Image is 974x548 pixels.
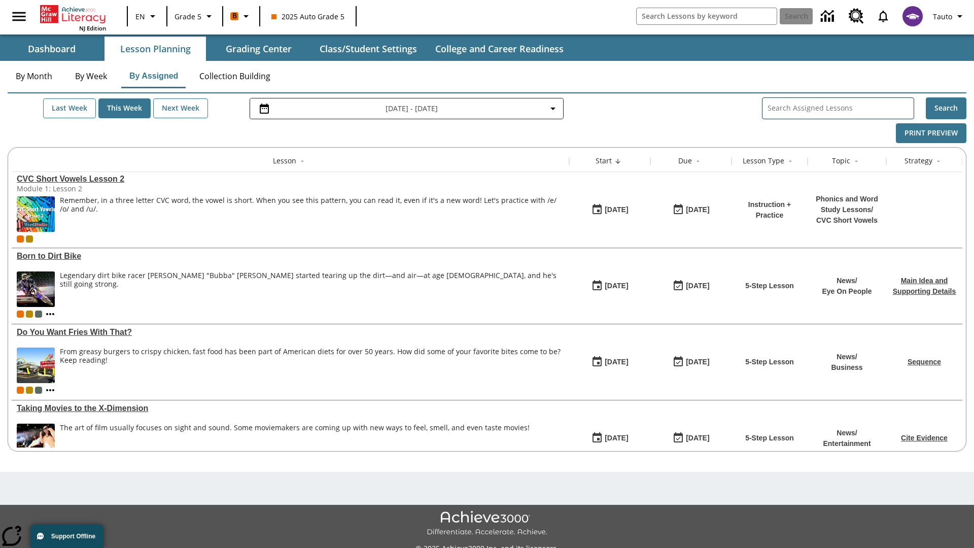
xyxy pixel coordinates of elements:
[637,8,777,24] input: search field
[745,357,794,367] p: 5-Step Lesson
[121,64,186,88] button: By Assigned
[8,64,60,88] button: By Month
[427,37,572,61] button: College and Career Readiness
[905,156,932,166] div: Strategy
[60,196,564,214] p: Remember, in a three letter CVC word, the vowel is short. When you see this pattern, you can read...
[35,311,42,318] div: OL 2025 Auto Grade 6
[17,404,564,413] a: Taking Movies to the X-Dimension, Lessons
[17,184,169,193] div: Module 1: Lesson 2
[98,98,151,118] button: This Week
[686,203,709,216] div: [DATE]
[43,98,96,118] button: Last Week
[743,156,784,166] div: Lesson Type
[170,7,219,25] button: Grade: Grade 5, Select a grade
[386,103,438,114] span: [DATE] - [DATE]
[813,215,881,226] p: CVC Short Vowels
[17,387,24,394] div: Current Class
[105,37,206,61] button: Lesson Planning
[60,348,564,383] div: From greasy burgers to crispy chicken, fast food has been part of American diets for over 50 year...
[843,3,870,30] a: Resource Center, Will open in new tab
[30,525,103,548] button: Support Offline
[311,37,425,61] button: Class/Student Settings
[17,175,564,184] div: CVC Short Vowels Lesson 2
[175,11,201,22] span: Grade 5
[832,156,850,166] div: Topic
[588,353,632,372] button: 08/24/25: First time the lesson was available
[17,404,564,413] div: Taking Movies to the X-Dimension
[17,175,564,184] a: CVC Short Vowels Lesson 2, Lessons
[26,235,33,243] span: New 2025 class
[933,11,952,22] span: Tauto
[26,387,33,394] div: New 2025 class
[153,98,208,118] button: Next Week
[547,102,559,115] svg: Collapse Date Range Filter
[745,433,794,443] p: 5-Step Lesson
[191,64,279,88] button: Collection Building
[1,37,102,61] button: Dashboard
[823,438,871,449] p: Entertainment
[588,200,632,220] button: 08/25/25: First time the lesson was available
[60,196,564,232] div: Remember, in a three letter CVC word, the vowel is short. When you see this pattern, you can read...
[60,348,564,365] div: From greasy burgers to crispy chicken, fast food has been part of American diets for over 50 year...
[932,155,945,167] button: Sort
[17,328,564,337] div: Do You Want Fries With That?
[427,511,547,537] img: Achieve3000 Differentiate Accelerate Achieve
[893,277,956,295] a: Main Idea and Supporting Details
[596,156,612,166] div: Start
[60,424,530,459] div: The art of film usually focuses on sight and sound. Some moviemakers are coming up with new ways ...
[929,7,970,25] button: Profile/Settings
[60,424,530,432] p: The art of film usually focuses on sight and sound. Some moviemakers are coming up with new ways ...
[51,533,95,540] span: Support Offline
[79,24,106,32] span: NJ Edition
[254,102,559,115] button: Select the date range menu item
[208,37,309,61] button: Grading Center
[896,3,929,29] button: Select a new avatar
[926,97,966,119] button: Search
[17,328,564,337] a: Do You Want Fries With That?, Lessons
[17,252,564,261] div: Born to Dirt Bike
[40,3,106,32] div: Home
[686,432,709,444] div: [DATE]
[831,352,862,362] p: News /
[17,311,24,318] div: Current Class
[44,384,56,396] button: Show more classes
[605,432,628,444] div: [DATE]
[784,155,796,167] button: Sort
[60,271,564,307] div: Legendary dirt bike racer James "Bubba" Stewart started tearing up the dirt—and air—at age 4, and...
[17,235,24,243] div: Current Class
[692,155,704,167] button: Sort
[678,156,692,166] div: Due
[822,286,872,297] p: Eye On People
[271,11,344,22] span: 2025 Auto Grade 5
[17,348,55,383] img: One of the first McDonald's stores, with the iconic red sign and golden arches.
[65,64,116,88] button: By Week
[588,429,632,448] button: 08/24/25: First time the lesson was available
[17,424,55,459] img: Panel in front of the seats sprays water mist to the happy audience at a 4DX-equipped theater.
[908,358,941,366] a: Sequence
[612,155,624,167] button: Sort
[60,271,564,289] div: Legendary dirt bike racer [PERSON_NAME] "Bubba" [PERSON_NAME] started tearing up the dirt—and air...
[870,3,896,29] a: Notifications
[768,101,914,116] input: Search Assigned Lessons
[823,428,871,438] p: News /
[44,308,56,320] button: Show more classes
[686,356,709,368] div: [DATE]
[35,387,42,394] span: OL 2025 Auto Grade 6
[605,280,628,292] div: [DATE]
[669,200,713,220] button: 08/25/25: Last day the lesson can be accessed
[26,311,33,318] div: New 2025 class
[40,4,106,24] a: Home
[226,7,256,25] button: Boost Class color is orange. Change class color
[815,3,843,30] a: Data Center
[17,252,564,261] a: Born to Dirt Bike, Lessons
[686,280,709,292] div: [DATE]
[17,196,55,232] img: CVC Short Vowels Lesson 2.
